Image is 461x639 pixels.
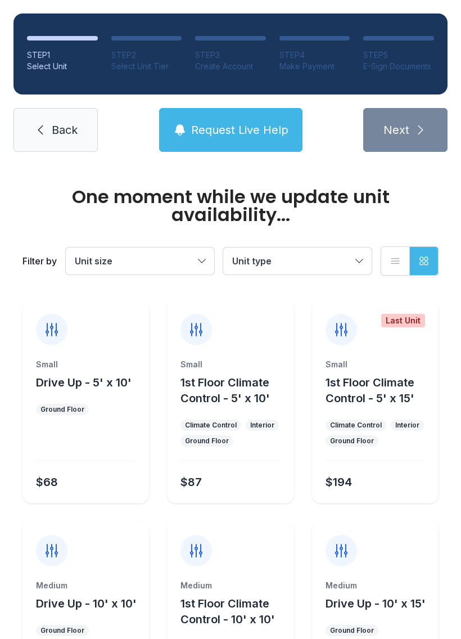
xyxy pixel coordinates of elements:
div: Climate Control [330,421,382,430]
div: $87 [180,474,202,490]
div: STEP 1 [27,49,98,61]
button: Unit type [223,247,372,274]
div: Medium [180,580,280,591]
span: Next [383,122,409,138]
div: $194 [326,474,352,490]
div: Filter by [22,254,57,268]
button: Unit size [66,247,214,274]
button: 1st Floor Climate Control - 5' x 15' [326,375,434,406]
div: STEP 4 [279,49,350,61]
div: One moment while we update unit availability... [22,188,439,224]
div: Ground Floor [185,436,229,445]
div: Climate Control [185,421,237,430]
span: 1st Floor Climate Control - 10' x 10' [180,597,275,626]
span: Drive Up - 5' x 10' [36,376,132,389]
div: Ground Floor [330,626,374,635]
div: Ground Floor [40,626,84,635]
div: E-Sign Documents [363,61,434,72]
button: 1st Floor Climate Control - 5' x 10' [180,375,289,406]
div: Make Payment [279,61,350,72]
div: Create Account [195,61,266,72]
div: Select Unit Tier [111,61,182,72]
div: STEP 2 [111,49,182,61]
div: Ground Floor [330,436,374,445]
span: Back [52,122,78,138]
div: Medium [36,580,135,591]
div: Medium [326,580,425,591]
div: Last Unit [381,314,425,327]
div: Small [36,359,135,370]
div: Ground Floor [40,405,84,414]
span: Drive Up - 10' x 10' [36,597,137,610]
div: Interior [395,421,419,430]
div: Small [326,359,425,370]
span: 1st Floor Climate Control - 5' x 15' [326,376,414,405]
button: Drive Up - 5' x 10' [36,375,132,390]
button: Drive Up - 10' x 15' [326,596,426,611]
button: 1st Floor Climate Control - 10' x 10' [180,596,289,627]
span: Drive Up - 10' x 15' [326,597,426,610]
span: Request Live Help [191,122,288,138]
div: STEP 5 [363,49,434,61]
div: Interior [250,421,274,430]
div: STEP 3 [195,49,266,61]
div: Select Unit [27,61,98,72]
div: Small [180,359,280,370]
span: Unit size [75,255,112,267]
span: Unit type [232,255,272,267]
span: 1st Floor Climate Control - 5' x 10' [180,376,270,405]
div: $68 [36,474,58,490]
button: Drive Up - 10' x 10' [36,596,137,611]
